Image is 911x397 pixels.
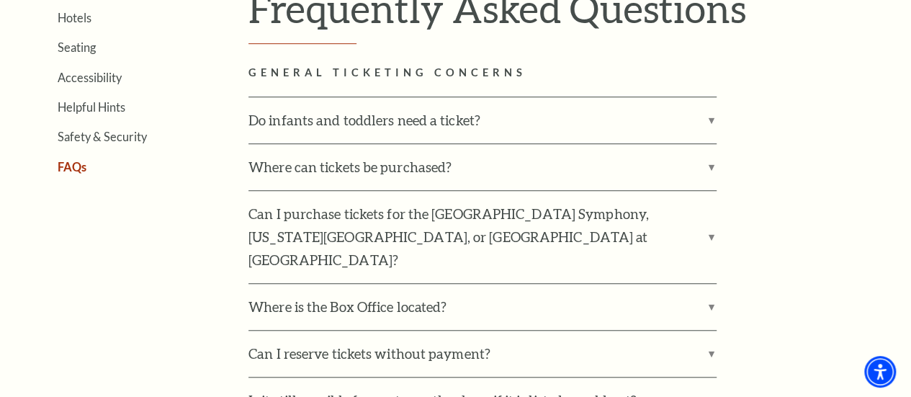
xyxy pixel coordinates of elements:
label: Can I purchase tickets for the [GEOGRAPHIC_DATA] Symphony, [US_STATE][GEOGRAPHIC_DATA], or [GEOGR... [248,191,717,283]
a: Seating [58,40,96,54]
label: Can I reserve tickets without payment? [248,331,717,377]
a: Helpful Hints [58,100,125,114]
label: Where can tickets be purchased? [248,144,717,190]
a: Accessibility [58,71,122,84]
a: Hotels [58,11,91,24]
label: Where is the Box Office located? [248,284,717,330]
div: Accessibility Menu [864,356,896,388]
h2: GENERAL TICKETING CONCERNS [248,64,897,82]
a: FAQs [58,160,86,174]
label: Do infants and toddlers need a ticket? [248,97,717,143]
a: Safety & Security [58,130,147,143]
